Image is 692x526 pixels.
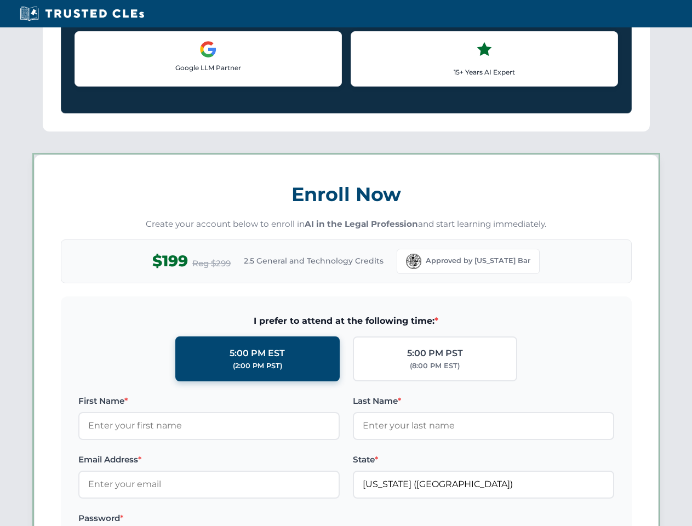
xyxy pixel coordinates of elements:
label: Last Name [353,395,614,408]
span: $199 [152,249,188,273]
h3: Enroll Now [61,177,632,211]
p: 15+ Years AI Expert [360,67,609,77]
strong: AI in the Legal Profession [305,219,418,229]
input: Enter your last name [353,412,614,439]
label: Email Address [78,453,340,466]
span: Approved by [US_STATE] Bar [426,255,530,266]
div: (8:00 PM EST) [410,361,460,371]
span: 2.5 General and Technology Credits [244,255,384,267]
label: Password [78,512,340,525]
p: Google LLM Partner [84,62,333,73]
label: First Name [78,395,340,408]
input: Florida (FL) [353,471,614,498]
img: Florida Bar [406,254,421,269]
div: 5:00 PM EST [230,346,285,361]
img: Google [199,41,217,58]
input: Enter your first name [78,412,340,439]
img: Trusted CLEs [16,5,147,22]
p: Create your account below to enroll in and start learning immediately. [61,218,632,231]
div: 5:00 PM PST [407,346,463,361]
span: I prefer to attend at the following time: [78,314,614,328]
input: Enter your email [78,471,340,498]
span: Reg $299 [192,257,231,270]
div: (2:00 PM PST) [233,361,282,371]
label: State [353,453,614,466]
